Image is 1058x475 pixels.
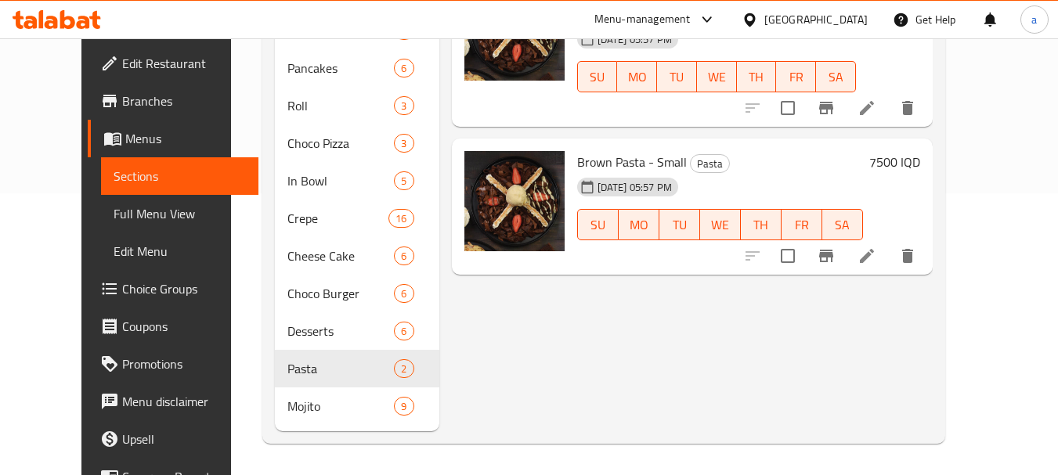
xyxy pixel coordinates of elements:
[88,345,258,383] a: Promotions
[764,11,868,28] div: [GEOGRAPHIC_DATA]
[101,232,258,270] a: Edit Menu
[584,214,612,236] span: SU
[394,134,413,153] div: items
[287,96,395,115] span: Roll
[114,204,246,223] span: Full Menu View
[122,392,246,411] span: Menu disclaimer
[807,89,845,127] button: Branch-specific-item
[776,61,816,92] button: FR
[122,430,246,448] span: Upsell
[394,59,413,77] div: items
[747,214,775,236] span: TH
[394,397,413,416] div: items
[114,167,246,185] span: Sections
[275,350,439,387] div: Pasta2
[807,237,845,275] button: Branch-specific-item
[101,195,258,232] a: Full Menu View
[394,171,413,190] div: items
[275,237,439,275] div: Cheese Cake6
[101,157,258,195] a: Sections
[395,324,413,339] span: 6
[771,92,804,124] span: Select to update
[88,420,258,458] a: Upsell
[394,96,413,115] div: items
[114,242,246,261] span: Edit Menu
[395,99,413,113] span: 3
[287,59,395,77] div: Pancakes
[287,246,395,265] span: Cheese Cake
[287,397,395,416] span: Mojito
[591,180,678,195] span: [DATE] 05:57 PM
[617,61,657,92] button: MO
[275,124,439,162] div: Choco Pizza3
[464,151,565,251] img: Brown Pasta - Small
[88,270,258,308] a: Choice Groups
[88,45,258,82] a: Edit Restaurant
[788,214,816,236] span: FR
[858,99,876,117] a: Edit menu item
[88,308,258,345] a: Coupons
[743,66,771,88] span: TH
[275,162,439,200] div: In Bowl5
[782,66,810,88] span: FR
[275,312,439,350] div: Desserts6
[88,82,258,120] a: Branches
[287,322,395,340] span: Desserts
[287,171,395,190] span: In Bowl
[703,66,731,88] span: WE
[395,174,413,189] span: 5
[275,87,439,124] div: Roll3
[869,151,920,173] h6: 7500 IQD
[287,209,389,228] span: Crepe
[594,10,691,29] div: Menu-management
[394,359,413,378] div: items
[591,32,678,47] span: [DATE] 05:57 PM
[816,61,856,92] button: SA
[577,150,687,174] span: Brown Pasta - Small
[395,362,413,376] span: 2
[829,214,857,236] span: SA
[275,387,439,425] div: Mojito9
[88,120,258,157] a: Menus
[741,209,782,240] button: TH
[88,383,258,420] a: Menu disclaimer
[666,214,694,236] span: TU
[395,136,413,151] span: 3
[125,129,246,148] span: Menus
[395,61,413,76] span: 6
[706,214,735,236] span: WE
[691,155,729,173] span: Pasta
[889,237,926,275] button: delete
[659,209,700,240] button: TU
[697,61,737,92] button: WE
[122,354,246,373] span: Promotions
[395,286,413,301] span: 6
[822,66,850,88] span: SA
[275,49,439,87] div: Pancakes6
[394,322,413,340] div: items
[690,154,730,173] div: Pasta
[858,246,876,265] a: Edit menu item
[287,134,395,153] span: Choco Pizza
[1031,11,1037,28] span: a
[287,284,395,303] span: Choco Burger
[395,249,413,264] span: 6
[122,54,246,73] span: Edit Restaurant
[889,89,926,127] button: delete
[389,211,413,226] span: 16
[623,66,651,88] span: MO
[275,200,439,237] div: Crepe16
[122,317,246,336] span: Coupons
[577,209,619,240] button: SU
[657,61,697,92] button: TU
[287,359,395,378] span: Pasta
[782,209,822,240] button: FR
[700,209,741,240] button: WE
